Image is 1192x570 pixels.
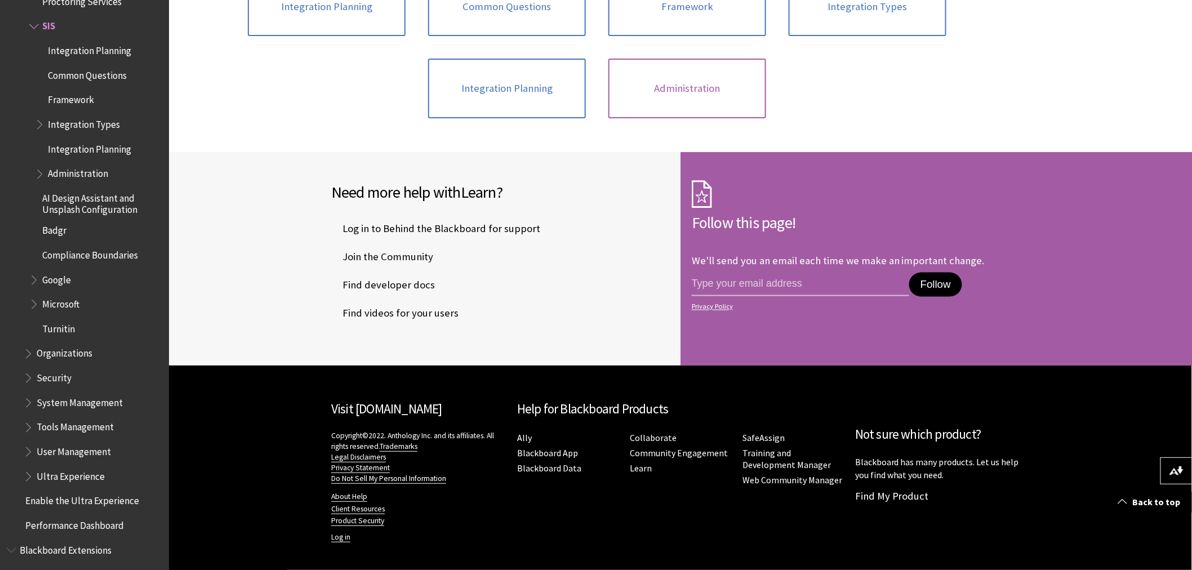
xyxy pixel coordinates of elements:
[20,541,112,556] span: Blackboard Extensions
[331,504,385,514] a: Client Resources
[331,516,384,526] a: Product Security
[331,305,461,322] a: Find videos for your users
[42,295,79,310] span: Microsoft
[692,303,1026,311] a: Privacy Policy
[855,425,1030,444] h2: Not sure which product?
[37,368,72,384] span: Security
[25,516,124,531] span: Performance Dashboard
[331,277,437,293] a: Find developer docs
[331,474,446,484] a: Do Not Sell My Personal Information
[380,442,417,452] a: Trademarks
[630,462,652,474] a: Learn
[42,189,161,215] span: AI Design Assistant and Unsplash Configuration
[331,430,506,484] p: Copyright©2022. Anthology Inc. and its affiliates. All rights reserved.
[630,432,677,444] a: Collaborate
[517,462,581,474] a: Blackboard Data
[331,400,442,417] a: Visit [DOMAIN_NAME]
[42,17,55,32] span: SIS
[517,432,532,444] a: Ally
[461,182,496,202] span: Learn
[742,474,842,486] a: Web Community Manager
[331,463,390,473] a: Privacy Statement
[42,246,138,261] span: Compliance Boundaries
[48,140,131,155] span: Integration Planning
[331,180,669,204] h2: Need more help with ?
[692,180,712,208] img: Subscription Icon
[855,489,929,502] a: Find My Product
[855,456,1030,481] p: Blackboard has many products. Let us help you find what you need.
[742,447,831,471] a: Training and Development Manager
[48,164,108,180] span: Administration
[331,452,386,462] a: Legal Disclaimers
[37,442,111,457] span: User Management
[42,270,71,286] span: Google
[37,344,92,359] span: Organizations
[331,532,350,542] a: Log in
[37,467,105,482] span: Ultra Experience
[25,492,139,507] span: Enable the Ultra Experience
[331,305,459,322] span: Find videos for your users
[48,41,131,56] span: Integration Planning
[630,447,728,459] a: Community Engagement
[331,220,542,237] a: Log in to Behind the Blackboard for support
[37,393,123,408] span: System Management
[331,220,540,237] span: Log in to Behind the Blackboard for support
[48,115,120,130] span: Integration Types
[1110,492,1192,513] a: Back to top
[331,248,433,265] span: Join the Community
[692,273,909,296] input: email address
[692,211,1030,234] h2: Follow this page!
[428,59,586,118] a: Integration Planning
[608,59,766,118] a: Administration
[48,91,94,106] span: Framework
[331,492,367,502] a: About Help
[331,277,435,293] span: Find developer docs
[37,418,114,433] span: Tools Management
[48,66,127,81] span: Common Questions
[517,399,844,419] h2: Help for Blackboard Products
[692,254,985,267] p: We'll send you an email each time we make an important change.
[42,319,75,335] span: Turnitin
[331,248,435,265] a: Join the Community
[742,432,785,444] a: SafeAssign
[909,273,962,297] button: Follow
[42,221,66,236] span: Badgr
[517,447,578,459] a: Blackboard App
